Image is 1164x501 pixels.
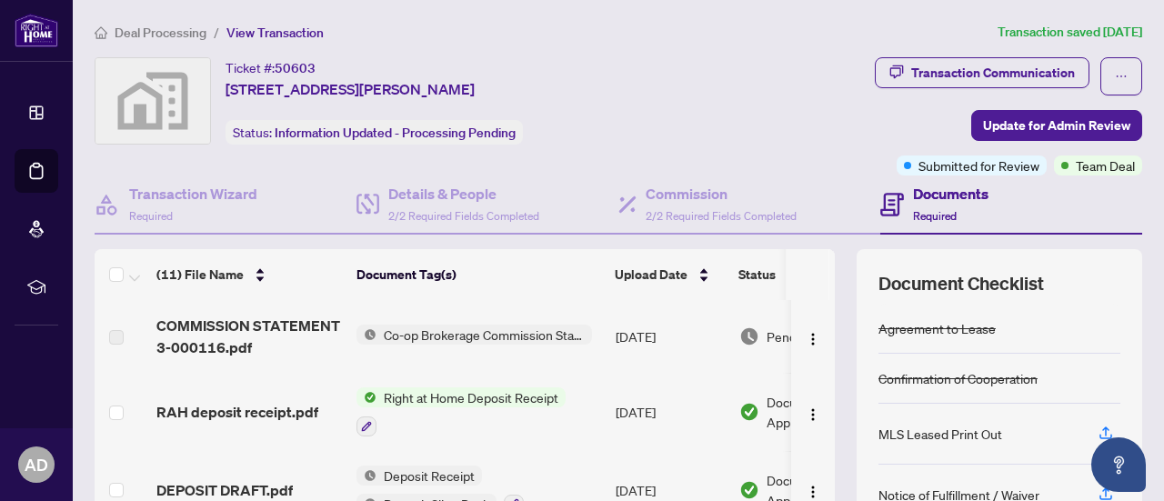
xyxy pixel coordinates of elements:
img: Status Icon [356,466,376,486]
span: Co-op Brokerage Commission Statement [376,325,592,345]
span: COMMISSION STATEMENT 3-000116.pdf [156,315,342,358]
div: Ticket #: [226,57,316,78]
td: [DATE] [608,300,732,373]
h4: Transaction Wizard [129,183,257,205]
span: Right at Home Deposit Receipt [376,387,566,407]
img: svg%3e [95,58,210,144]
span: Upload Date [615,265,687,285]
img: Status Icon [356,325,376,345]
img: Status Icon [356,387,376,407]
img: logo [15,14,58,47]
img: Document Status [739,402,759,422]
button: Logo [798,397,828,426]
span: Required [129,209,173,223]
th: Document Tag(s) [349,249,607,300]
span: View Transaction [226,25,324,41]
h4: Documents [913,183,988,205]
span: 2/2 Required Fields Completed [646,209,797,223]
button: Status IconCo-op Brokerage Commission Statement [356,325,592,345]
span: Deal Processing [115,25,206,41]
div: Status: [226,120,523,145]
th: Status [731,249,886,300]
td: [DATE] [608,373,732,451]
span: Information Updated - Processing Pending [275,125,516,141]
th: (11) File Name [149,249,349,300]
button: Open asap [1091,437,1146,492]
div: MLS Leased Print Out [878,424,1002,444]
span: Status [738,265,776,285]
button: Logo [798,322,828,351]
span: RAH deposit receipt.pdf [156,401,318,423]
div: Agreement to Lease [878,318,996,338]
span: AD [25,452,48,477]
span: Document Approved [767,392,879,432]
img: Logo [806,332,820,346]
img: Logo [806,485,820,499]
span: Submitted for Review [918,155,1039,175]
span: (11) File Name [156,265,244,285]
button: Status IconRight at Home Deposit Receipt [356,387,566,436]
span: [STREET_ADDRESS][PERSON_NAME] [226,78,475,100]
span: Team Deal [1076,155,1135,175]
li: / [214,22,219,43]
article: Transaction saved [DATE] [998,22,1142,43]
h4: Commission [646,183,797,205]
th: Upload Date [607,249,731,300]
div: Transaction Communication [911,58,1075,87]
span: 2/2 Required Fields Completed [388,209,539,223]
div: Confirmation of Cooperation [878,368,1038,388]
span: Required [913,209,957,223]
img: Logo [806,407,820,422]
img: Document Status [739,326,759,346]
span: ellipsis [1115,70,1128,83]
span: DEPOSIT DRAFT.pdf [156,479,293,501]
span: home [95,26,107,39]
span: Deposit Receipt [376,466,482,486]
span: Document Checklist [878,271,1044,296]
span: 50603 [275,60,316,76]
img: Document Status [739,480,759,500]
button: Transaction Communication [875,57,1089,88]
span: Update for Admin Review [983,111,1130,140]
span: Pending Review [767,326,858,346]
h4: Details & People [388,183,539,205]
button: Update for Admin Review [971,110,1142,141]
